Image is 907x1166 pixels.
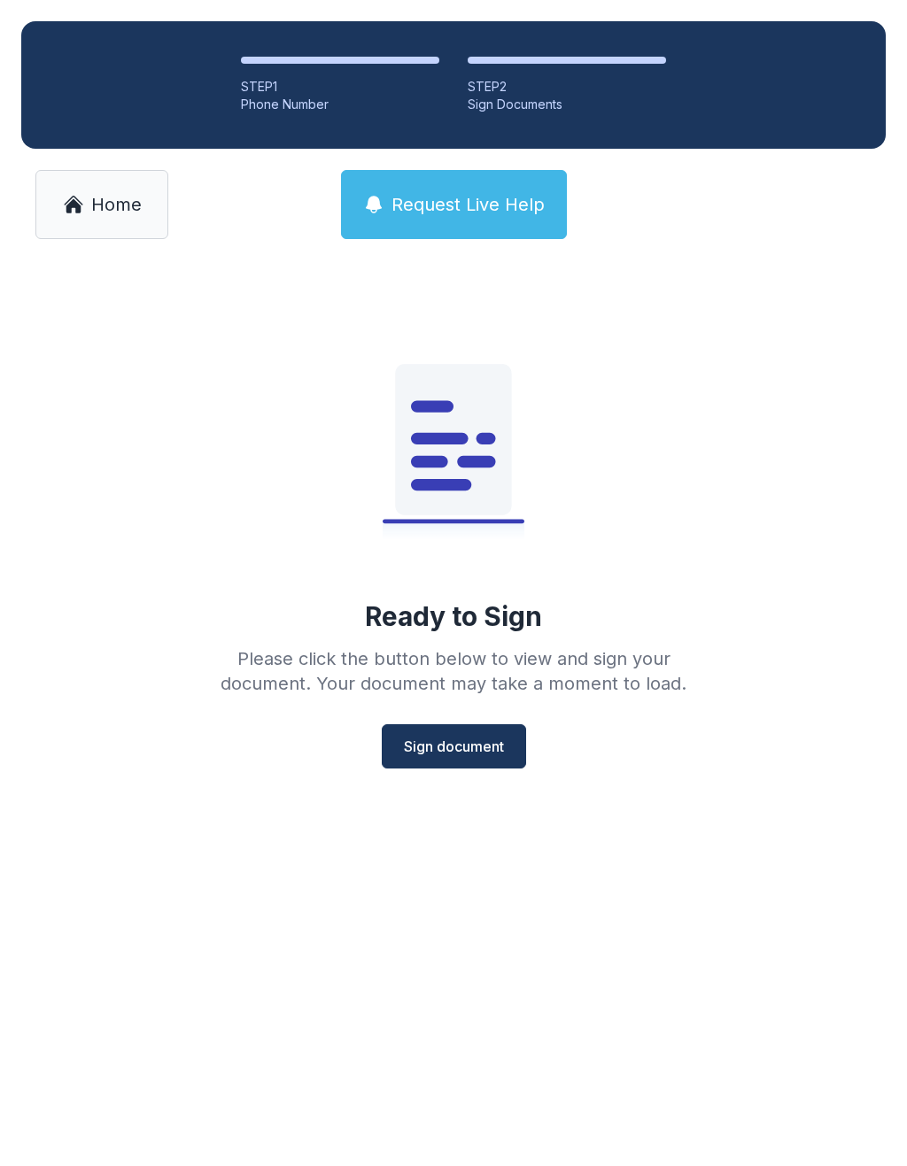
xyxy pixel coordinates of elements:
[198,646,709,696] div: Please click the button below to view and sign your document. Your document may take a moment to ...
[365,600,542,632] div: Ready to Sign
[241,96,439,113] div: Phone Number
[241,78,439,96] div: STEP 1
[391,192,545,217] span: Request Live Help
[91,192,142,217] span: Home
[468,96,666,113] div: Sign Documents
[404,736,504,757] span: Sign document
[468,78,666,96] div: STEP 2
